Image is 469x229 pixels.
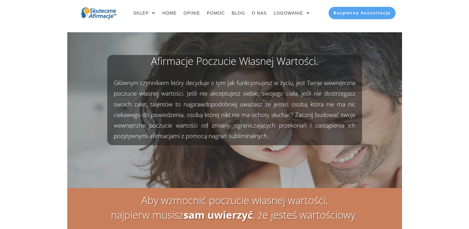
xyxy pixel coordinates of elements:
h2: Aby wzmocnić poczucie własnej wartości, najpierw musisz , że jesteś wartościowy. [77,193,392,228]
a: OPINIE [184,9,200,17]
span: Bezpłatna Konsultacja [334,11,391,15]
a: POMOC [207,9,225,17]
span: SKLEP [133,9,149,17]
a: O NAS [252,9,267,17]
span: LOGOWANIE [274,9,303,17]
strong: sam uwierzyć [184,208,253,222]
p: Głównym czynnikiem który decyduje o tym jak funkcjonujesz w życiu, jest Twoje wewnętrzne poczucie... [114,78,356,141]
a: SKLEP [133,9,156,17]
a: BLOG [232,9,245,17]
a: HOME [162,9,177,17]
a: LOGOWANIE [274,9,310,17]
h2: Afirmacje Poczucie Własnej Wartości. [114,54,356,74]
a: Bezpłatna Konsultacja [329,7,396,19]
